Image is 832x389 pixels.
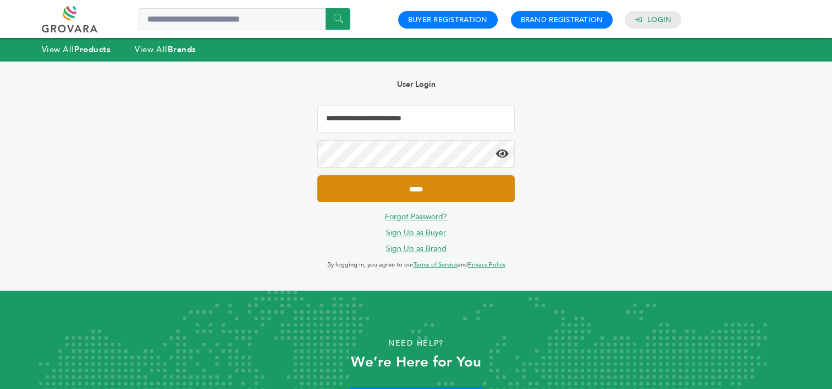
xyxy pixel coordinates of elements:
input: Email Address [317,105,514,132]
b: User Login [397,79,436,90]
strong: We’re Here for You [351,352,481,372]
a: Terms of Service [414,260,458,269]
p: Need Help? [42,335,791,352]
a: Login [647,15,671,25]
a: Brand Registration [521,15,603,25]
input: Search a product or brand... [139,8,350,30]
a: Privacy Policy [468,260,505,269]
a: View AllProducts [42,44,111,55]
p: By logging in, you agree to our and [317,258,514,271]
a: Forgot Password? [385,212,447,222]
a: Buyer Registration [408,15,488,25]
input: Password [317,140,514,168]
strong: Brands [168,44,196,55]
a: Sign Up as Brand [386,243,447,254]
a: View AllBrands [135,44,196,55]
strong: Products [74,44,111,55]
a: Sign Up as Buyer [386,227,446,238]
